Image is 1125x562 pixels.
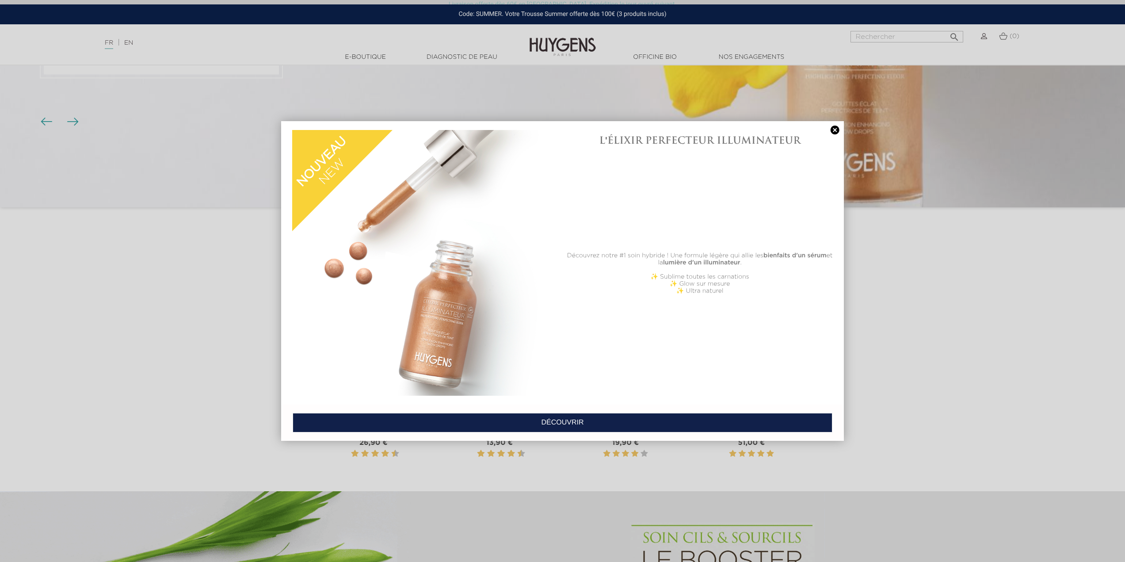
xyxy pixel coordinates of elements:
h1: L'ÉLIXIR PERFECTEUR ILLUMINATEUR [567,134,833,146]
p: ✨ Sublime toutes les carnations [567,273,833,280]
p: ✨ Glow sur mesure [567,280,833,287]
p: ✨ Ultra naturel [567,287,833,294]
p: Découvrez notre #1 soin hybride ! Une formule légère qui allie les et la . [567,252,833,266]
a: DÉCOUVRIR [293,413,832,432]
b: bienfaits d'un sérum [763,252,827,259]
b: lumière d'un illuminateur [663,260,740,266]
